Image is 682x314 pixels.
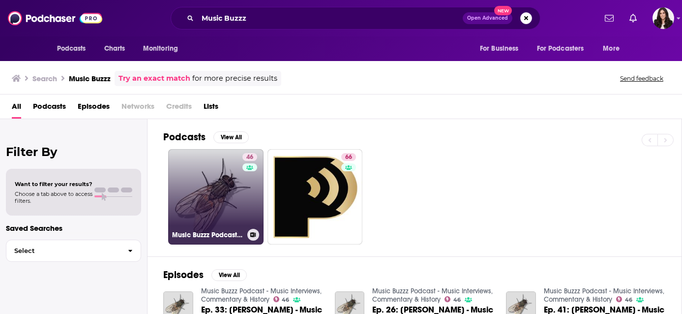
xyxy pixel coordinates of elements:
span: New [494,6,512,15]
input: Search podcasts, credits, & more... [198,10,463,26]
a: Show notifications dropdown [601,10,618,27]
span: Want to filter your results? [15,181,92,188]
a: 46 [616,296,632,302]
span: Charts [104,42,125,56]
a: 46 [242,153,257,161]
a: 66 [341,153,356,161]
span: Choose a tab above to access filters. [15,190,92,204]
a: Episodes [78,98,110,119]
span: 46 [246,153,253,162]
a: 66 [267,149,363,245]
p: Saved Searches [6,223,141,233]
a: Music Buzzz Podcast - Music Interviews, Commentary & History [372,287,493,304]
span: Logged in as RebeccaShapiro [652,7,674,29]
span: 46 [625,298,632,302]
span: 46 [282,298,289,302]
a: Try an exact match [119,73,190,84]
a: Music Buzzz Podcast - Music Interviews, Commentary & History [201,287,322,304]
span: Open Advanced [467,16,508,21]
a: Podcasts [33,98,66,119]
div: Search podcasts, credits, & more... [171,7,540,30]
button: open menu [596,39,632,58]
button: Open AdvancedNew [463,12,512,24]
button: open menu [473,39,531,58]
button: open menu [531,39,598,58]
button: View All [213,131,249,143]
h2: Episodes [163,269,204,281]
span: Select [6,248,120,254]
button: Send feedback [617,74,666,83]
h2: Filter By [6,145,141,159]
span: More [603,42,620,56]
span: Credits [166,98,192,119]
img: Podchaser - Follow, Share and Rate Podcasts [8,9,102,28]
h2: Podcasts [163,131,206,143]
a: Lists [204,98,218,119]
a: PodcastsView All [163,131,249,143]
h3: Music Buzzz Podcast - Music Interviews, Commentary & History [172,231,243,239]
button: open menu [136,39,191,58]
a: Music Buzzz Podcast - Music Interviews, Commentary & History [544,287,664,304]
a: All [12,98,21,119]
a: 46Music Buzzz Podcast - Music Interviews, Commentary & History [168,149,264,245]
span: For Podcasters [537,42,584,56]
h3: Search [32,74,57,83]
a: 46 [445,296,461,302]
span: Networks [121,98,154,119]
span: Monitoring [143,42,178,56]
a: EpisodesView All [163,269,247,281]
a: Show notifications dropdown [625,10,641,27]
a: Charts [98,39,131,58]
span: For Business [480,42,519,56]
span: 66 [345,153,352,162]
span: Podcasts [57,42,86,56]
span: for more precise results [192,73,277,84]
h3: Music Buzzz [69,74,111,83]
button: Select [6,240,141,262]
button: View All [211,269,247,281]
button: Show profile menu [652,7,674,29]
img: User Profile [652,7,674,29]
button: open menu [50,39,99,58]
a: 46 [273,296,290,302]
span: 46 [453,298,461,302]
